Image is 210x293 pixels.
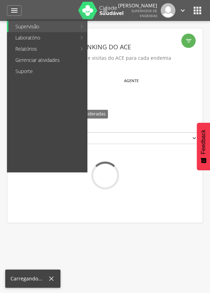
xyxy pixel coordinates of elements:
button: Feedback - Mostrar pesquisa [197,123,210,170]
a: Relatórios [8,43,77,55]
a: Gerenciar atividades [8,55,87,66]
a: Suporte [8,66,87,77]
span: Feedback [200,130,207,154]
a: Laboratório [8,32,77,43]
div: Carregando... [10,275,48,282]
a: Supervisão [8,21,77,32]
